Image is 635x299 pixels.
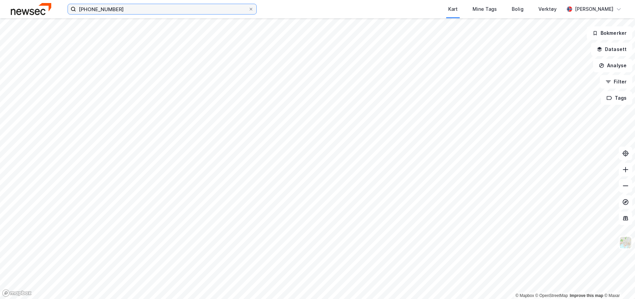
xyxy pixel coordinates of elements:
div: [PERSON_NAME] [575,5,613,13]
a: Mapbox homepage [2,289,32,297]
input: Søk på adresse, matrikkel, gårdeiere, leietakere eller personer [76,4,248,14]
img: newsec-logo.f6e21ccffca1b3a03d2d.png [11,3,51,15]
div: Mine Tags [473,5,497,13]
div: Kontrollprogram for chat [601,267,635,299]
a: OpenStreetMap [535,293,568,298]
button: Filter [600,75,632,89]
iframe: Chat Widget [601,267,635,299]
img: Z [619,236,632,249]
button: Analyse [593,59,632,72]
a: Improve this map [570,293,603,298]
div: Bolig [512,5,524,13]
button: Datasett [591,43,632,56]
button: Tags [601,91,632,105]
a: Mapbox [515,293,534,298]
div: Kart [448,5,458,13]
button: Bokmerker [587,26,632,40]
div: Verktøy [538,5,557,13]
